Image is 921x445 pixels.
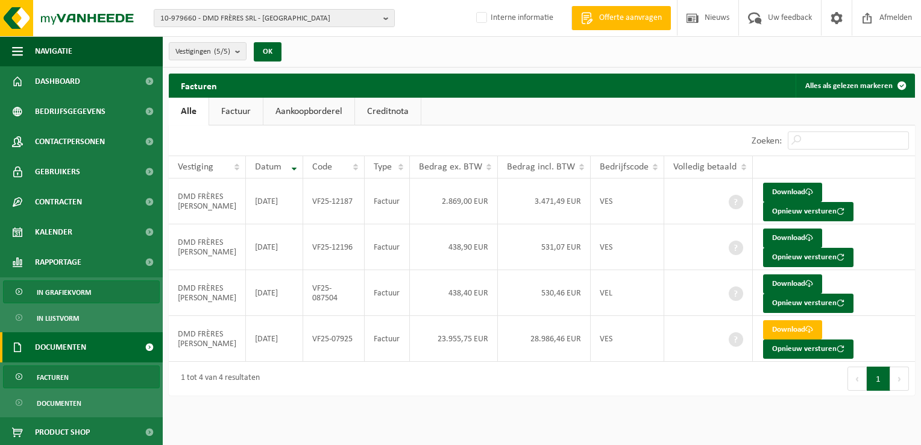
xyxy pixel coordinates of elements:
[596,12,665,24] span: Offerte aanvragen
[175,43,230,61] span: Vestigingen
[35,96,105,127] span: Bedrijfsgegevens
[246,224,303,270] td: [DATE]
[591,270,664,316] td: VEL
[175,368,260,390] div: 1 tot 4 van 4 resultaten
[35,217,72,247] span: Kalender
[867,367,890,391] button: 1
[303,270,365,316] td: VF25-087504
[890,367,909,391] button: Next
[498,316,591,362] td: 28.986,46 EUR
[763,320,822,339] a: Download
[246,316,303,362] td: [DATE]
[35,332,86,362] span: Documenten
[3,306,160,329] a: In lijstvorm
[410,270,498,316] td: 438,40 EUR
[763,229,822,248] a: Download
[37,281,91,304] span: In grafiekvorm
[37,366,69,389] span: Facturen
[3,391,160,414] a: Documenten
[35,66,80,96] span: Dashboard
[763,183,822,202] a: Download
[763,248,853,267] button: Opnieuw versturen
[169,270,246,316] td: DMD FRÈRES [PERSON_NAME]
[214,48,230,55] count: (5/5)
[796,74,914,98] button: Alles als gelezen markeren
[37,307,79,330] span: In lijstvorm
[246,270,303,316] td: [DATE]
[410,224,498,270] td: 438,90 EUR
[169,74,229,97] h2: Facturen
[600,162,649,172] span: Bedrijfscode
[752,136,782,146] label: Zoeken:
[35,247,81,277] span: Rapportage
[246,178,303,224] td: [DATE]
[498,178,591,224] td: 3.471,49 EUR
[365,270,409,316] td: Factuur
[169,42,247,60] button: Vestigingen(5/5)
[35,127,105,157] span: Contactpersonen
[3,365,160,388] a: Facturen
[474,9,553,27] label: Interne informatie
[35,187,82,217] span: Contracten
[154,9,395,27] button: 10-979660 - DMD FRÈRES SRL - [GEOGRAPHIC_DATA]
[254,42,281,62] button: OK
[410,178,498,224] td: 2.869,00 EUR
[178,162,213,172] span: Vestiging
[303,224,365,270] td: VF25-12196
[303,316,365,362] td: VF25-07925
[763,274,822,294] a: Download
[673,162,737,172] span: Volledig betaald
[498,270,591,316] td: 530,46 EUR
[209,98,263,125] a: Factuur
[169,316,246,362] td: DMD FRÈRES [PERSON_NAME]
[169,178,246,224] td: DMD FRÈRES [PERSON_NAME]
[410,316,498,362] td: 23.955,75 EUR
[255,162,281,172] span: Datum
[763,202,853,221] button: Opnieuw versturen
[37,392,81,415] span: Documenten
[365,224,409,270] td: Factuur
[763,294,853,313] button: Opnieuw versturen
[3,280,160,303] a: In grafiekvorm
[35,157,80,187] span: Gebruikers
[591,224,664,270] td: VES
[263,98,354,125] a: Aankoopborderel
[303,178,365,224] td: VF25-12187
[847,367,867,391] button: Previous
[160,10,379,28] span: 10-979660 - DMD FRÈRES SRL - [GEOGRAPHIC_DATA]
[763,339,853,359] button: Opnieuw versturen
[507,162,575,172] span: Bedrag incl. BTW
[312,162,332,172] span: Code
[365,178,409,224] td: Factuur
[498,224,591,270] td: 531,07 EUR
[35,36,72,66] span: Navigatie
[591,316,664,362] td: VES
[419,162,482,172] span: Bedrag ex. BTW
[571,6,671,30] a: Offerte aanvragen
[169,98,209,125] a: Alle
[365,316,409,362] td: Factuur
[374,162,392,172] span: Type
[355,98,421,125] a: Creditnota
[591,178,664,224] td: VES
[169,224,246,270] td: DMD FRÈRES [PERSON_NAME]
